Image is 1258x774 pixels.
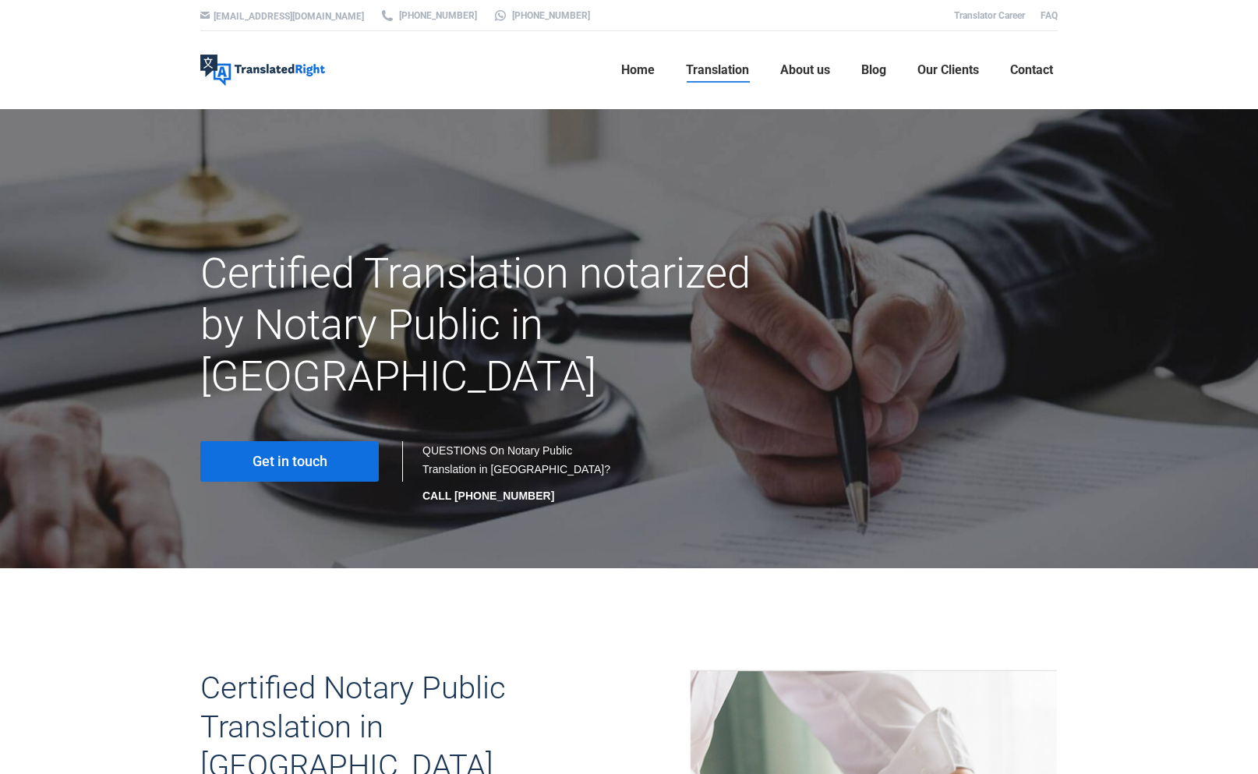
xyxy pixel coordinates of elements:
h1: Certified Translation notarized by Notary Public in [GEOGRAPHIC_DATA] [200,248,764,402]
a: [EMAIL_ADDRESS][DOMAIN_NAME] [214,11,364,22]
a: Blog [857,45,891,95]
strong: CALL [PHONE_NUMBER] [422,489,554,502]
span: Contact [1010,62,1053,78]
a: FAQ [1041,10,1058,21]
span: Home [621,62,655,78]
a: Home [617,45,659,95]
a: Translation [681,45,754,95]
span: Translation [686,62,749,78]
a: Our Clients [913,45,984,95]
a: Get in touch [200,441,379,482]
a: [PHONE_NUMBER] [380,9,477,23]
a: [PHONE_NUMBER] [493,9,590,23]
img: Translated Right [200,55,325,86]
span: Blog [861,62,886,78]
span: About us [780,62,830,78]
div: QUESTIONS On Notary Public Translation in [GEOGRAPHIC_DATA]? [422,441,613,505]
span: Our Clients [917,62,979,78]
a: Translator Career [954,10,1025,21]
a: Contact [1005,45,1058,95]
span: Get in touch [253,454,327,469]
a: About us [776,45,835,95]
